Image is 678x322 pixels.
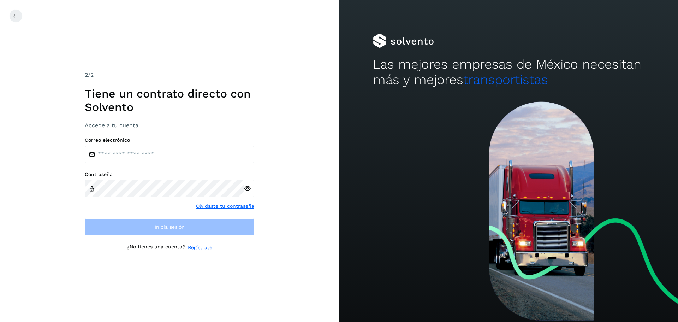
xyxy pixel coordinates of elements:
a: Regístrate [188,244,212,251]
span: 2 [85,71,88,78]
p: ¿No tienes una cuenta? [127,244,185,251]
label: Correo electrónico [85,137,254,143]
a: Olvidaste tu contraseña [196,203,254,210]
button: Inicia sesión [85,218,254,235]
h3: Accede a tu cuenta [85,122,254,129]
h1: Tiene un contrato directo con Solvento [85,87,254,114]
label: Contraseña [85,171,254,177]
div: /2 [85,71,254,79]
span: transportistas [463,72,548,87]
h2: Las mejores empresas de México necesitan más y mejores [373,57,644,88]
span: Inicia sesión [155,224,185,229]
